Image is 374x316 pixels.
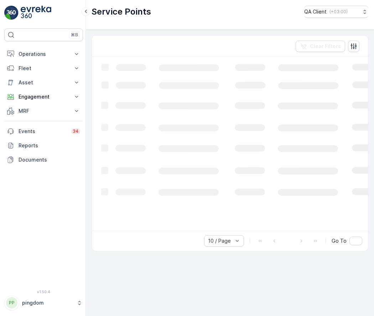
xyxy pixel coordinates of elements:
button: Fleet [4,61,83,75]
a: Documents [4,153,83,167]
a: Reports [4,138,83,153]
button: QA Client(+03:00) [304,6,368,18]
img: logo [4,6,19,20]
p: Documents [19,156,80,163]
img: logo_light-DOdMpM7g.png [21,6,51,20]
p: Engagement [19,93,69,100]
button: Clear Filters [296,41,345,52]
p: MRF [19,107,69,115]
p: Fleet [19,65,69,72]
p: ( +03:00 ) [329,9,348,15]
p: Clear Filters [310,43,341,50]
p: Asset [19,79,69,86]
button: PPpingdom [4,295,83,310]
p: Service Points [92,6,151,17]
span: v 1.50.4 [4,290,83,294]
p: Reports [19,142,80,149]
p: QA Client [304,8,327,15]
p: Events [19,128,67,135]
button: Asset [4,75,83,90]
p: 34 [73,128,79,134]
p: pingdom [22,299,73,306]
p: Operations [19,51,69,58]
button: Engagement [4,90,83,104]
p: ⌘B [71,32,78,38]
button: MRF [4,104,83,118]
a: Events34 [4,124,83,138]
span: Go To [332,237,347,244]
button: Operations [4,47,83,61]
div: PP [6,297,17,309]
